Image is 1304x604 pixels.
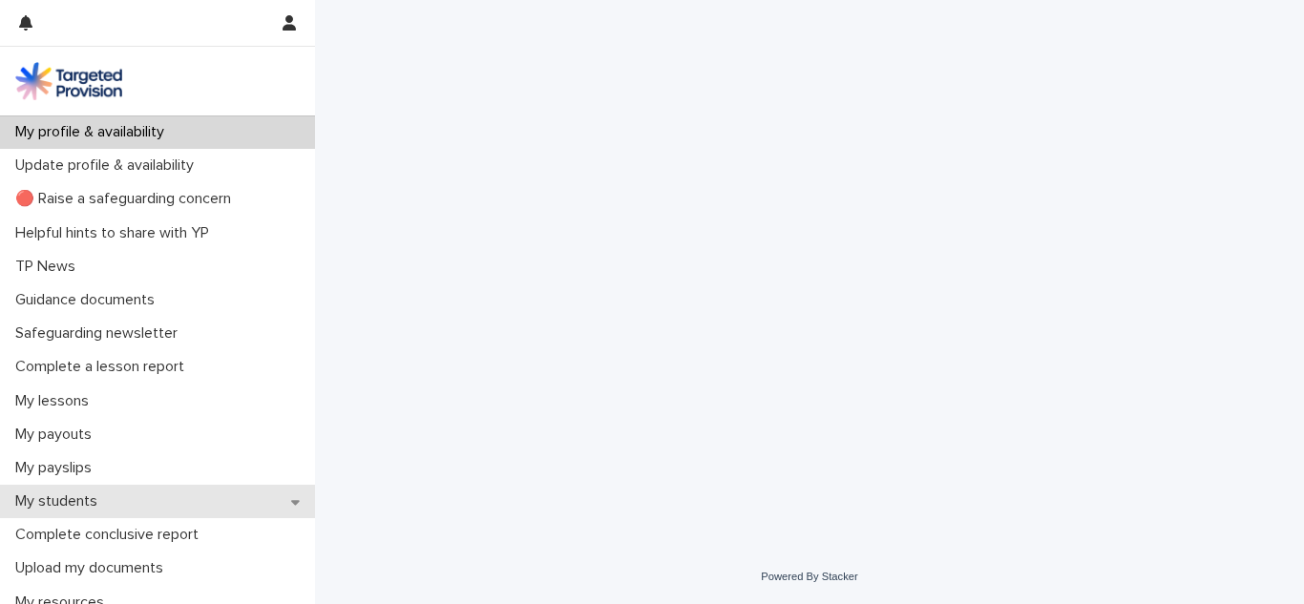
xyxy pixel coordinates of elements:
p: Guidance documents [8,291,170,309]
img: M5nRWzHhSzIhMunXDL62 [15,62,122,100]
p: My profile & availability [8,123,179,141]
p: My lessons [8,392,104,410]
p: Helpful hints to share with YP [8,224,224,242]
p: My payouts [8,426,107,444]
p: My students [8,492,113,510]
p: 🔴 Raise a safeguarding concern [8,190,246,208]
p: Update profile & availability [8,156,209,175]
p: TP News [8,258,91,276]
p: Complete conclusive report [8,526,214,544]
p: Upload my documents [8,559,179,577]
a: Powered By Stacker [761,571,857,582]
p: My payslips [8,459,107,477]
p: Complete a lesson report [8,358,200,376]
p: Safeguarding newsletter [8,324,193,343]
